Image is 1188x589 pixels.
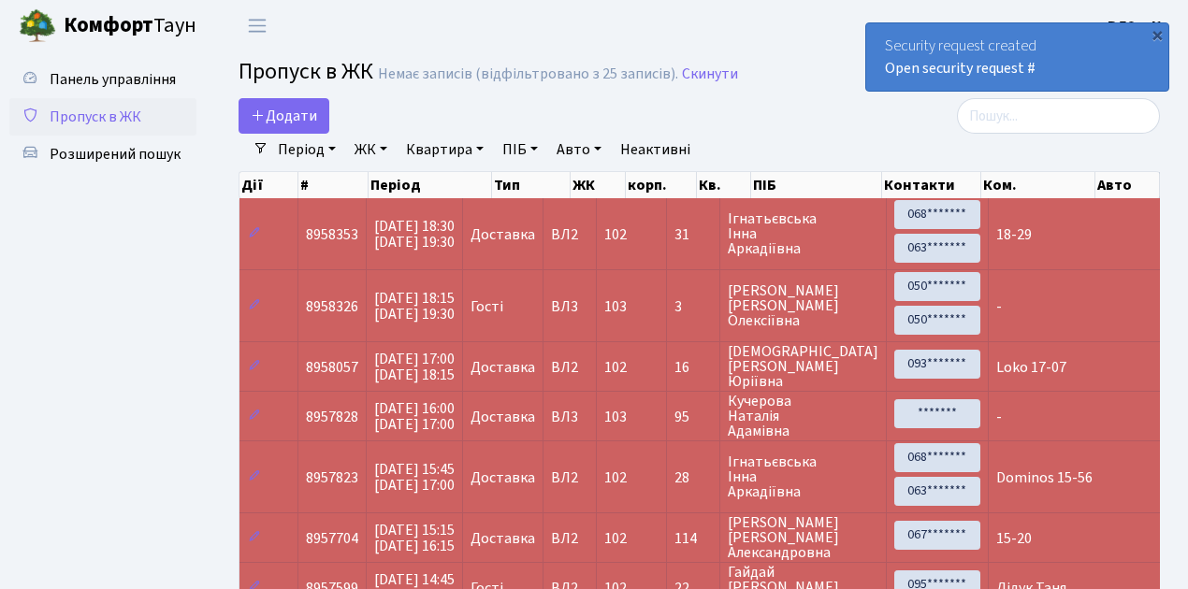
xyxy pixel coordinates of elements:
span: ВЛ2 [551,470,588,485]
a: ЖК [347,134,395,165]
span: 31 [674,227,712,242]
span: - [996,296,1002,317]
input: Пошук... [957,98,1160,134]
span: 18-29 [996,224,1032,245]
span: [DATE] 15:15 [DATE] 16:15 [374,520,455,556]
th: # [298,172,369,198]
span: Ігнатьєвська Інна Аркадіївна [728,454,878,499]
span: - [996,407,1002,427]
th: Ком. [981,172,1095,198]
a: Розширений пошук [9,136,196,173]
th: ПІБ [751,172,882,198]
span: 102 [604,467,627,488]
span: Панель управління [50,69,176,90]
span: Dominos 15-56 [996,467,1093,488]
a: ВЛ2 -. К. [1108,15,1166,37]
span: 102 [604,528,627,549]
span: [DATE] 17:00 [DATE] 18:15 [374,349,455,385]
th: Дії [239,172,298,198]
span: 8958057 [306,357,358,378]
span: 28 [674,470,712,485]
a: Період [270,134,343,165]
span: Пропуск в ЖК [239,55,373,88]
span: Доставка [471,409,535,424]
span: Доставка [471,227,535,242]
span: [DATE] 18:15 [DATE] 19:30 [374,288,455,324]
span: 114 [674,531,712,546]
a: Панель управління [9,61,196,98]
a: Скинути [682,65,738,83]
a: Неактивні [613,134,698,165]
a: Квартира [398,134,491,165]
b: Комфорт [64,10,153,40]
span: 16 [674,360,712,375]
a: Додати [239,98,329,134]
a: Авто [549,134,609,165]
span: 8957823 [306,467,358,488]
span: Гості [471,299,503,314]
span: Пропуск в ЖК [50,107,141,127]
span: 8957828 [306,407,358,427]
span: 3 [674,299,712,314]
span: [PERSON_NAME] [PERSON_NAME] Александровна [728,515,878,560]
a: ПІБ [495,134,545,165]
span: Кучерова Наталія Адамівна [728,394,878,438]
th: корп. [626,172,697,198]
span: [PERSON_NAME] [PERSON_NAME] Олексіївна [728,283,878,328]
span: 95 [674,409,712,424]
span: 8958326 [306,296,358,317]
span: Ігнатьєвська Інна Аркадіївна [728,211,878,256]
span: [DATE] 15:45 [DATE] 17:00 [374,459,455,496]
th: Період [369,172,492,198]
span: ВЛ3 [551,409,588,424]
th: Авто [1095,172,1160,198]
div: Security request created [866,23,1168,91]
span: 15-20 [996,528,1032,549]
span: 103 [604,296,627,317]
span: 8958353 [306,224,358,245]
span: Додати [251,106,317,126]
span: ВЛ2 [551,227,588,242]
b: ВЛ2 -. К. [1108,16,1166,36]
span: 8957704 [306,528,358,549]
th: Тип [492,172,572,198]
span: Loko 17-07 [996,357,1066,378]
span: Доставка [471,360,535,375]
span: 103 [604,407,627,427]
div: Немає записів (відфільтровано з 25 записів). [378,65,678,83]
span: Доставка [471,470,535,485]
img: logo.png [19,7,56,45]
span: Розширений пошук [50,144,181,165]
th: Контакти [882,172,981,198]
button: Переключити навігацію [234,10,281,41]
div: × [1148,25,1166,44]
span: ВЛ2 [551,531,588,546]
span: [DATE] 16:00 [DATE] 17:00 [374,398,455,435]
th: ЖК [571,172,626,198]
span: ВЛ2 [551,360,588,375]
span: 102 [604,357,627,378]
span: Доставка [471,531,535,546]
span: 102 [604,224,627,245]
a: Open security request # [885,58,1036,79]
th: Кв. [697,172,751,198]
span: ВЛ3 [551,299,588,314]
span: [DEMOGRAPHIC_DATA] [PERSON_NAME] Юріївна [728,344,878,389]
a: Пропуск в ЖК [9,98,196,136]
span: Таун [64,10,196,42]
span: [DATE] 18:30 [DATE] 19:30 [374,216,455,252]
